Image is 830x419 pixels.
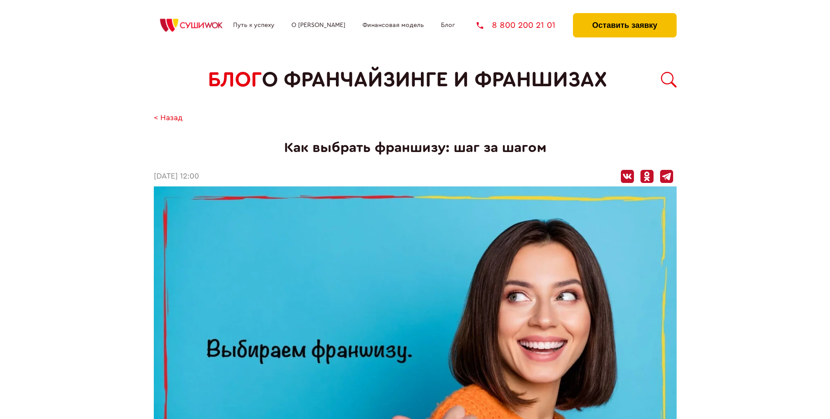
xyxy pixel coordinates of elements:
[441,22,455,29] a: Блог
[492,21,556,30] span: 8 800 200 21 01
[208,68,262,92] span: БЛОГ
[154,172,199,181] time: [DATE] 12:00
[233,22,274,29] a: Путь к успеху
[362,22,424,29] a: Финансовая модель
[154,114,183,123] a: < Назад
[154,140,677,156] h1: Как выбрать франшизу: шаг за шагом
[573,13,676,37] button: Оставить заявку
[262,68,607,92] span: о франчайзинге и франшизах
[477,21,556,30] a: 8 800 200 21 01
[291,22,346,29] a: О [PERSON_NAME]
